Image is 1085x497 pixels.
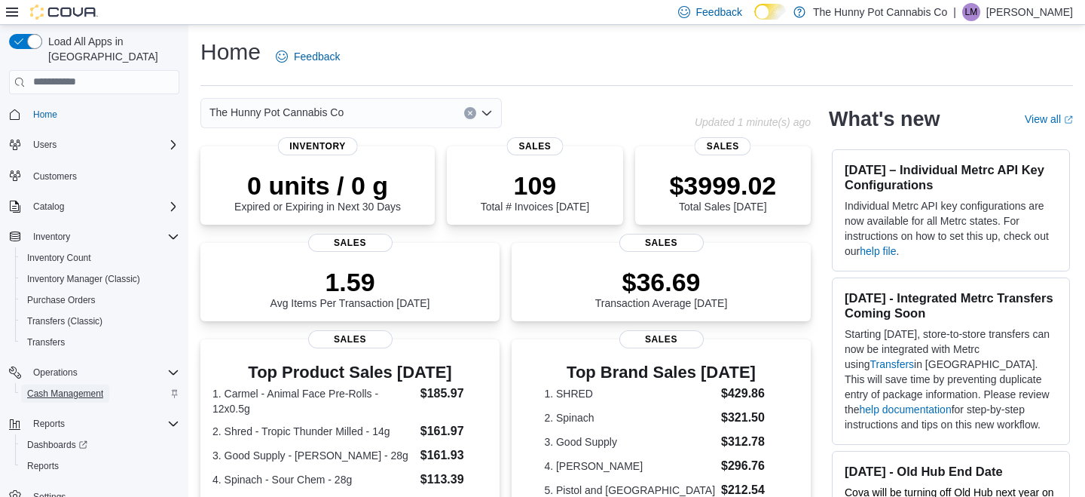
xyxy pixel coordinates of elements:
div: Avg Items Per Transaction [DATE] [270,267,430,309]
span: Operations [27,364,179,382]
p: $36.69 [595,267,728,297]
span: Purchase Orders [21,291,179,309]
dd: $429.86 [721,385,778,403]
span: Reports [21,457,179,475]
button: Catalog [3,196,185,217]
button: Users [27,136,63,154]
img: Cova [30,5,98,20]
p: Individual Metrc API key configurations are now available for all Metrc states. For instructions ... [845,198,1057,259]
a: Transfers [870,358,914,370]
a: Dashboards [21,436,93,454]
p: 0 units / 0 g [234,170,401,201]
span: LM [965,3,978,21]
dd: $296.76 [721,457,778,475]
span: Inventory Count [27,252,91,264]
a: Reports [21,457,65,475]
div: Total Sales [DATE] [669,170,776,213]
a: Feedback [270,41,346,72]
a: Home [27,106,63,124]
dd: $321.50 [721,409,778,427]
span: Reports [33,418,65,430]
span: Sales [308,330,393,348]
span: Home [27,105,179,124]
a: help file [860,245,896,257]
button: Operations [27,364,84,382]
p: The Hunny Pot Cannabis Co [813,3,947,21]
button: Inventory [27,228,76,246]
span: Purchase Orders [27,294,96,306]
h3: [DATE] - Integrated Metrc Transfers Coming Soon [845,290,1057,321]
div: Total # Invoices [DATE] [481,170,589,213]
button: Transfers (Classic) [15,311,185,332]
span: Catalog [27,198,179,216]
button: Transfers [15,332,185,353]
span: Customers [33,170,77,183]
a: Cash Management [21,385,109,403]
dd: $161.97 [420,422,487,440]
a: help documentation [859,403,951,416]
button: Inventory [3,226,185,247]
a: Inventory Manager (Classic) [21,270,146,288]
button: Customers [3,164,185,186]
span: Sales [695,137,751,155]
h2: What's new [829,107,940,131]
span: Users [33,139,57,151]
a: View allExternal link [1025,113,1073,125]
dd: $113.39 [420,471,487,489]
span: Sales [506,137,563,155]
button: Home [3,103,185,125]
button: Operations [3,362,185,383]
dt: 3. Good Supply [544,434,715,449]
span: Catalog [33,201,64,213]
span: Inventory [33,231,70,243]
input: Dark Mode [754,4,786,20]
span: Feedback [696,5,742,20]
button: Inventory Manager (Classic) [15,268,185,290]
span: Sales [619,330,704,348]
dd: $161.93 [420,446,487,465]
span: Load All Apps in [GEOGRAPHIC_DATA] [42,34,179,64]
div: Expired or Expiring in Next 30 Days [234,170,401,213]
span: Inventory Manager (Classic) [21,270,179,288]
span: Cash Management [27,388,103,400]
h3: [DATE] – Individual Metrc API Key Configurations [845,162,1057,192]
span: Feedback [294,49,340,64]
span: Reports [27,460,59,472]
dt: 1. SHRED [544,386,715,401]
button: Reports [27,415,71,433]
button: Cash Management [15,383,185,404]
p: 109 [481,170,589,201]
h3: Top Brand Sales [DATE] [544,364,778,382]
dt: 4. Spinach - Sour Chem - 28g [212,472,414,487]
span: Transfers (Classic) [21,312,179,330]
span: Customers [27,166,179,185]
dd: $312.78 [721,433,778,451]
span: Transfers [21,333,179,351]
span: Inventory [27,228,179,246]
a: Dashboards [15,434,185,456]
span: Sales [308,234,393,252]
button: Clear input [464,107,476,119]
svg: External link [1064,115,1073,124]
div: Transaction Average [DATE] [595,267,728,309]
span: Reports [27,415,179,433]
span: Inventory Count [21,249,179,267]
span: Dashboards [21,436,179,454]
dd: $185.97 [420,385,487,403]
a: Inventory Count [21,249,97,267]
dt: 3. Good Supply - [PERSON_NAME] - 28g [212,448,414,463]
span: Sales [619,234,704,252]
button: Users [3,134,185,155]
span: Cash Management [21,385,179,403]
a: Customers [27,167,83,186]
a: Purchase Orders [21,291,102,309]
dt: 4. [PERSON_NAME] [544,459,715,474]
span: Operations [33,367,78,379]
button: Reports [15,456,185,477]
span: Inventory Manager (Classic) [27,273,140,285]
dt: 2. Spinach [544,410,715,425]
a: Transfers [21,333,71,351]
p: 1.59 [270,267,430,297]
dt: 1. Carmel - Animal Face Pre-Rolls - 12x0.5g [212,386,414,416]
div: Logan Marston [962,3,980,21]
